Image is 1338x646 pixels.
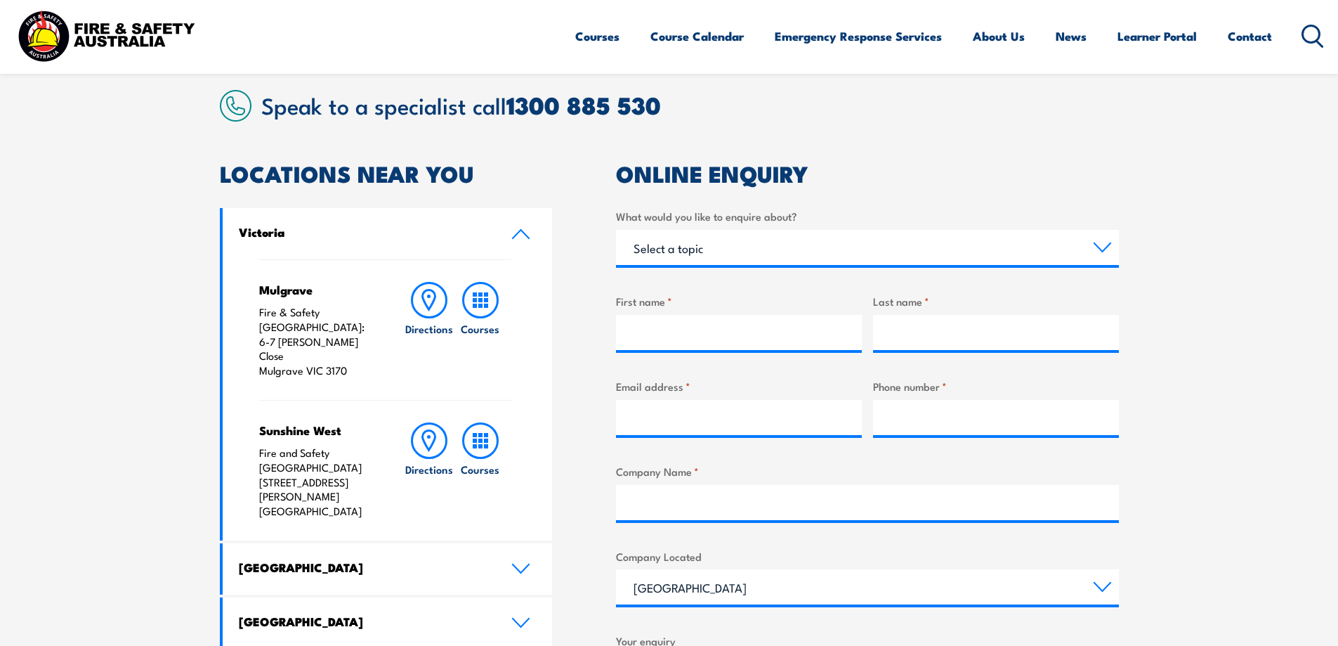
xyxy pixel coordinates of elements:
[616,463,1119,479] label: Company Name
[239,224,490,240] h4: Victoria
[404,282,454,378] a: Directions
[461,321,499,336] h6: Courses
[1228,18,1272,55] a: Contact
[616,163,1119,183] h2: ONLINE ENQUIRY
[404,422,454,519] a: Directions
[239,560,490,575] h4: [GEOGRAPHIC_DATA]
[873,378,1119,394] label: Phone number
[259,446,376,519] p: Fire and Safety [GEOGRAPHIC_DATA] [STREET_ADDRESS][PERSON_NAME] [GEOGRAPHIC_DATA]
[973,18,1025,55] a: About Us
[405,321,453,336] h6: Directions
[650,18,744,55] a: Course Calendar
[616,378,862,394] label: Email address
[261,92,1119,117] h2: Speak to a specialist call
[455,282,506,378] a: Courses
[259,422,376,438] h4: Sunshine West
[455,422,506,519] a: Courses
[461,462,499,477] h6: Courses
[616,293,862,309] label: First name
[259,282,376,297] h4: Mulgrave
[506,86,661,123] a: 1300 885 530
[1117,18,1197,55] a: Learner Portal
[223,543,553,595] a: [GEOGRAPHIC_DATA]
[1056,18,1087,55] a: News
[775,18,942,55] a: Emergency Response Services
[575,18,619,55] a: Courses
[259,305,376,378] p: Fire & Safety [GEOGRAPHIC_DATA]: 6-7 [PERSON_NAME] Close Mulgrave VIC 3170
[873,293,1119,309] label: Last name
[616,208,1119,224] label: What would you like to enquire about?
[220,163,553,183] h2: LOCATIONS NEAR YOU
[405,462,453,477] h6: Directions
[616,548,1119,564] label: Company Located
[223,208,553,259] a: Victoria
[239,614,490,629] h4: [GEOGRAPHIC_DATA]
